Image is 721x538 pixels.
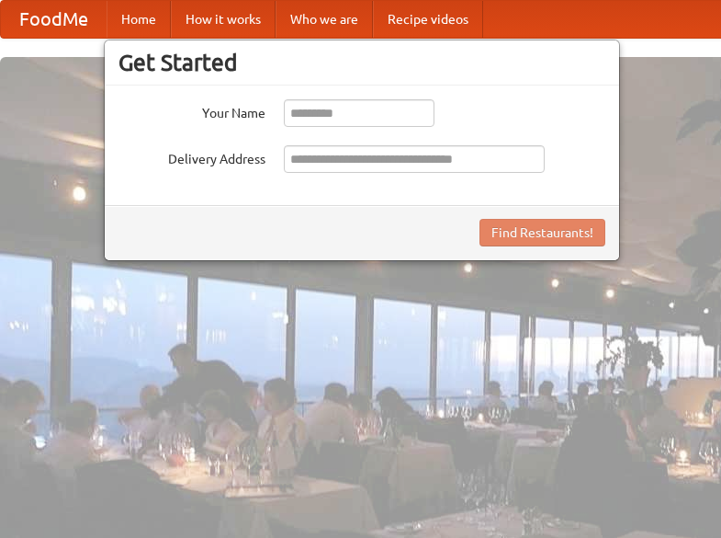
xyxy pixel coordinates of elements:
[1,1,107,38] a: FoodMe
[107,1,171,38] a: Home
[118,99,265,122] label: Your Name
[479,219,605,246] button: Find Restaurants!
[118,49,605,76] h3: Get Started
[276,1,373,38] a: Who we are
[171,1,276,38] a: How it works
[118,145,265,168] label: Delivery Address
[373,1,483,38] a: Recipe videos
